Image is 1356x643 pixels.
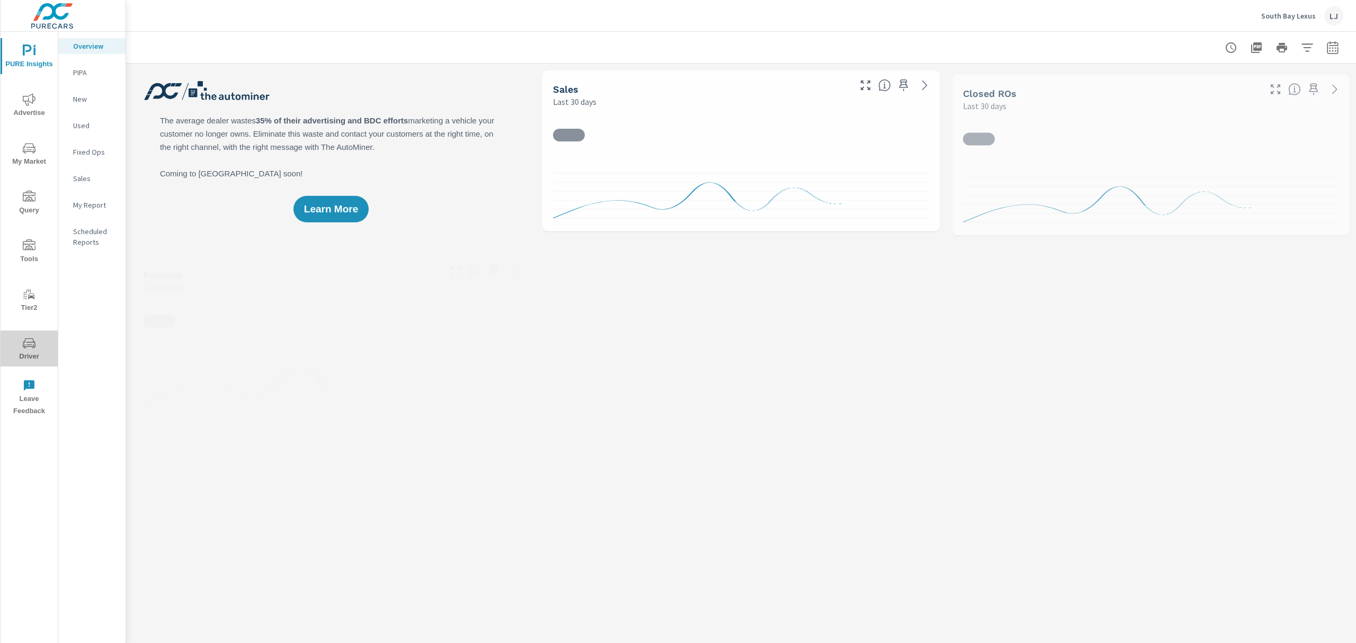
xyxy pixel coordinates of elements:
[963,100,1006,112] p: Last 30 days
[73,120,117,131] p: Used
[73,226,117,247] p: Scheduled Reports
[73,41,117,51] p: Overview
[916,77,933,94] a: See more details in report
[1305,81,1322,98] span: Save this to your personalized report
[895,77,912,94] span: Save this to your personalized report
[553,84,578,95] h5: Sales
[468,265,481,278] span: Total sales revenue over the selected date range. [Source: This data is sourced from the dealer’s...
[4,337,55,363] span: Driver
[1326,81,1343,98] a: See more details in report
[1271,37,1292,58] button: Print Report
[1288,83,1301,96] span: Number of Repair Orders Closed by the selected dealership group over the selected time range. [So...
[506,263,523,280] a: See more details in report
[878,79,891,92] span: Number of vehicles sold by the dealership over the selected date range. [Source: This data is sou...
[1,32,58,422] div: nav menu
[58,118,126,133] div: Used
[1322,37,1343,58] button: Select Date Range
[58,197,126,213] div: My Report
[4,379,55,417] span: Leave Feedback
[485,263,502,280] span: Save this to your personalized report
[58,171,126,186] div: Sales
[4,44,55,70] span: PURE Insights
[58,38,126,54] div: Overview
[58,65,126,81] div: PIPA
[73,94,117,104] p: New
[1261,11,1316,21] p: South Bay Lexus
[304,204,358,214] span: Learn More
[4,191,55,217] span: Query
[4,93,55,119] span: Advertise
[4,239,55,265] span: Tools
[4,288,55,314] span: Tier2
[293,196,369,222] button: Learn More
[553,95,596,108] p: Last 30 days
[963,88,1016,99] h5: Closed ROs
[58,224,126,250] div: Scheduled Reports
[73,200,117,210] p: My Report
[857,77,874,94] button: Make Fullscreen
[58,144,126,160] div: Fixed Ops
[4,142,55,168] span: My Market
[143,281,186,294] p: Last 30 days
[73,147,117,157] p: Fixed Ops
[1246,37,1267,58] button: "Export Report to PDF"
[143,270,182,281] h5: Revenue
[58,91,126,107] div: New
[1267,81,1284,98] button: Make Fullscreen
[447,263,464,280] button: Make Fullscreen
[73,67,117,78] p: PIPA
[1324,6,1343,25] div: LJ
[73,173,117,184] p: Sales
[1297,37,1318,58] button: Apply Filters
